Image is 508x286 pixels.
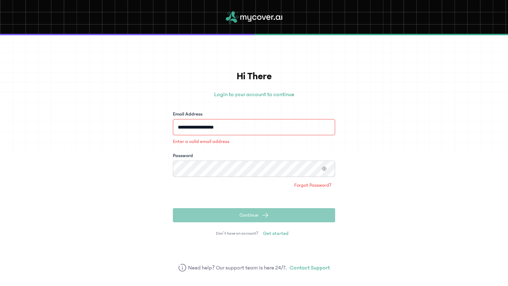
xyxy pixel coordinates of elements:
a: Forgot Password? [291,180,335,191]
h1: Hi There [173,69,335,84]
p: Login to your account to continue [173,90,335,99]
a: Get started [260,228,292,239]
label: Password [173,152,193,159]
a: Contact Support [290,263,330,272]
span: Need help? Our support team is here 24/7. [188,263,287,272]
button: Continue [173,208,335,222]
span: Continue [240,212,258,219]
p: Enter a valid email address [173,138,335,145]
span: Get started [263,230,289,237]
label: Email Address [173,111,202,118]
span: Forgot Password? [294,182,332,189]
span: Don’t have an account? [216,231,258,236]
